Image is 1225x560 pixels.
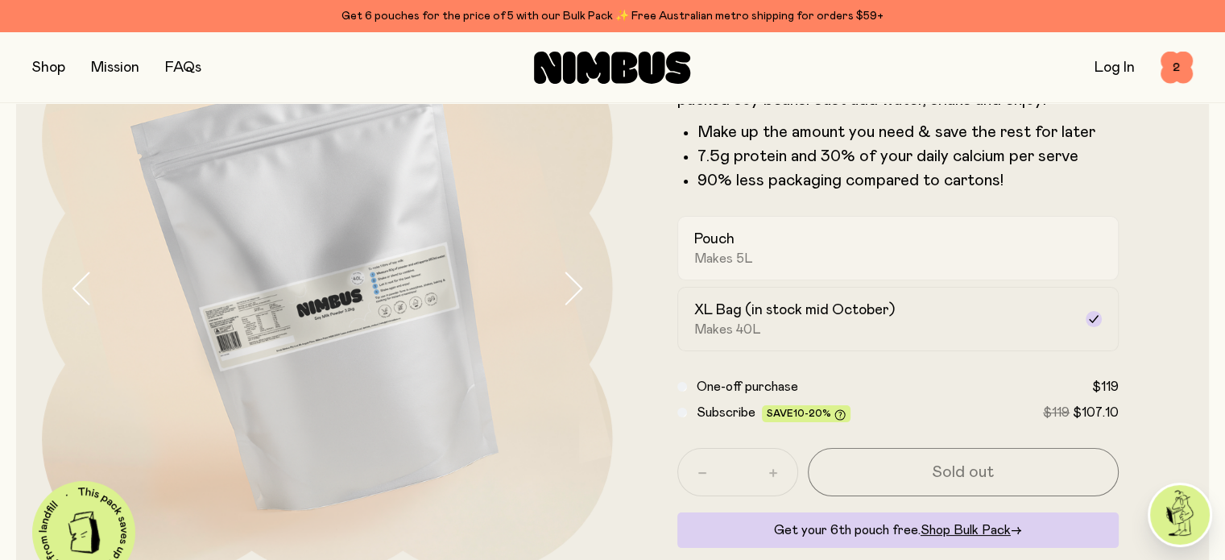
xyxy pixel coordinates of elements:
[694,321,761,338] span: Makes 40L
[697,147,1119,166] li: 7.5g protein and 30% of your daily calcium per serve
[1073,406,1119,419] span: $107.10
[1150,485,1210,545] img: agent
[694,301,895,320] h2: XL Bag (in stock mid October)
[57,505,111,559] img: illustration-carton.png
[677,512,1119,548] div: Get your 6th pouch free.
[697,406,755,419] span: Subscribe
[694,230,735,249] h2: Pouch
[697,171,1119,190] p: 90% less packaging compared to cartons!
[767,409,846,421] span: Save
[1095,60,1135,75] a: Log In
[1043,406,1070,419] span: $119
[697,380,798,393] span: One-off purchase
[694,251,753,267] span: Makes 5L
[921,524,1022,537] a: Shop Bulk Pack→
[697,122,1119,142] li: Make up the amount you need & save the rest for later
[932,461,994,483] span: Sold out
[1092,380,1119,393] span: $119
[793,409,831,418] span: 10-20%
[32,6,1193,26] div: Get 6 pouches for the price of 5 with our Bulk Pack ✨ Free Australian metro shipping for orders $59+
[1161,52,1193,84] button: 2
[91,60,139,75] a: Mission
[808,448,1119,496] button: Sold out
[165,60,201,75] a: FAQs
[921,524,1011,537] span: Shop Bulk Pack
